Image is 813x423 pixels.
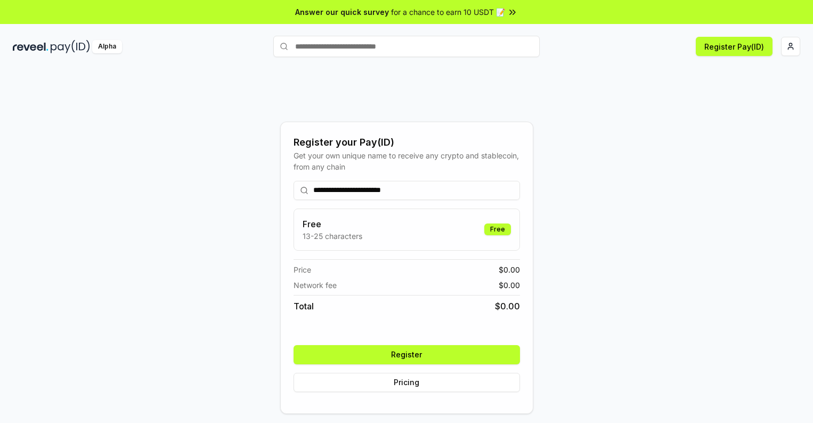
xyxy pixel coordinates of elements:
[499,280,520,291] span: $ 0.00
[303,230,362,242] p: 13-25 characters
[499,264,520,275] span: $ 0.00
[696,37,773,56] button: Register Pay(ID)
[294,300,314,313] span: Total
[294,280,337,291] span: Network fee
[294,135,520,150] div: Register your Pay(ID)
[391,6,505,18] span: for a chance to earn 10 USDT 📝
[495,300,520,313] span: $ 0.00
[484,224,511,235] div: Free
[303,218,362,230] h3: Free
[294,150,520,172] div: Get your own unique name to receive any crypto and stablecoin, from any chain
[51,40,90,53] img: pay_id
[92,40,122,53] div: Alpha
[13,40,48,53] img: reveel_dark
[295,6,389,18] span: Answer our quick survey
[294,264,311,275] span: Price
[294,373,520,392] button: Pricing
[294,345,520,364] button: Register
